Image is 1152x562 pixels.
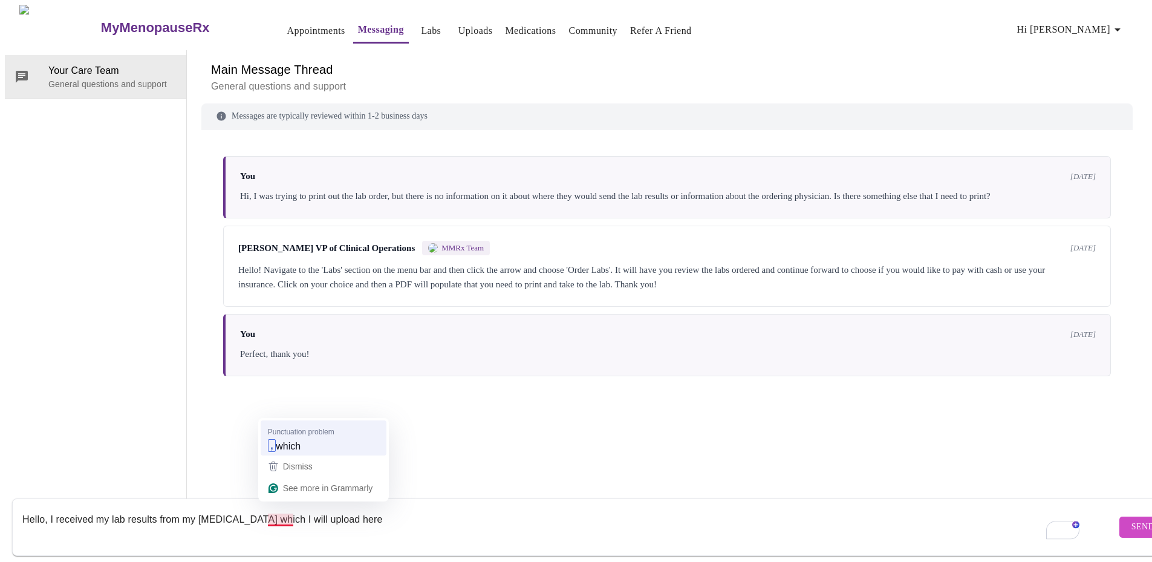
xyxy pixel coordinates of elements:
[211,60,1123,79] h6: Main Message Thread
[238,263,1096,292] div: Hello! Navigate to the 'Labs' section on the menu bar and then click the arrow and choose 'Order ...
[1070,172,1096,181] span: [DATE]
[48,64,177,78] span: Your Care Team
[441,243,484,253] span: MMRx Team
[458,22,493,39] a: Uploads
[1017,21,1125,38] span: Hi [PERSON_NAME]
[353,18,409,44] button: Messaging
[101,20,210,36] h3: MyMenopauseRx
[421,22,441,39] a: Labs
[238,243,415,253] span: [PERSON_NAME] VP of Clinical Operations
[505,22,556,39] a: Medications
[287,22,345,39] a: Appointments
[19,5,99,50] img: MyMenopauseRx Logo
[1070,330,1096,339] span: [DATE]
[1070,243,1096,253] span: [DATE]
[282,19,350,43] button: Appointments
[5,55,186,99] div: Your Care TeamGeneral questions and support
[630,22,692,39] a: Refer a Friend
[211,79,1123,94] p: General questions and support
[240,171,255,181] span: You
[500,19,561,43] button: Medications
[564,19,623,43] button: Community
[1012,18,1130,42] button: Hi [PERSON_NAME]
[240,189,1096,203] div: Hi, I was trying to print out the lab order, but there is no information on it about where they w...
[240,329,255,339] span: You
[428,243,438,253] img: MMRX
[99,7,258,49] a: MyMenopauseRx
[412,19,451,43] button: Labs
[454,19,498,43] button: Uploads
[201,103,1133,129] div: Messages are typically reviewed within 1-2 business days
[625,19,697,43] button: Refer a Friend
[48,78,177,90] p: General questions and support
[22,508,1116,546] textarea: To enrich screen reader interactions, please activate Accessibility in Grammarly extension settings
[569,22,618,39] a: Community
[240,347,1096,361] div: Perfect, thank you!
[358,21,404,38] a: Messaging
